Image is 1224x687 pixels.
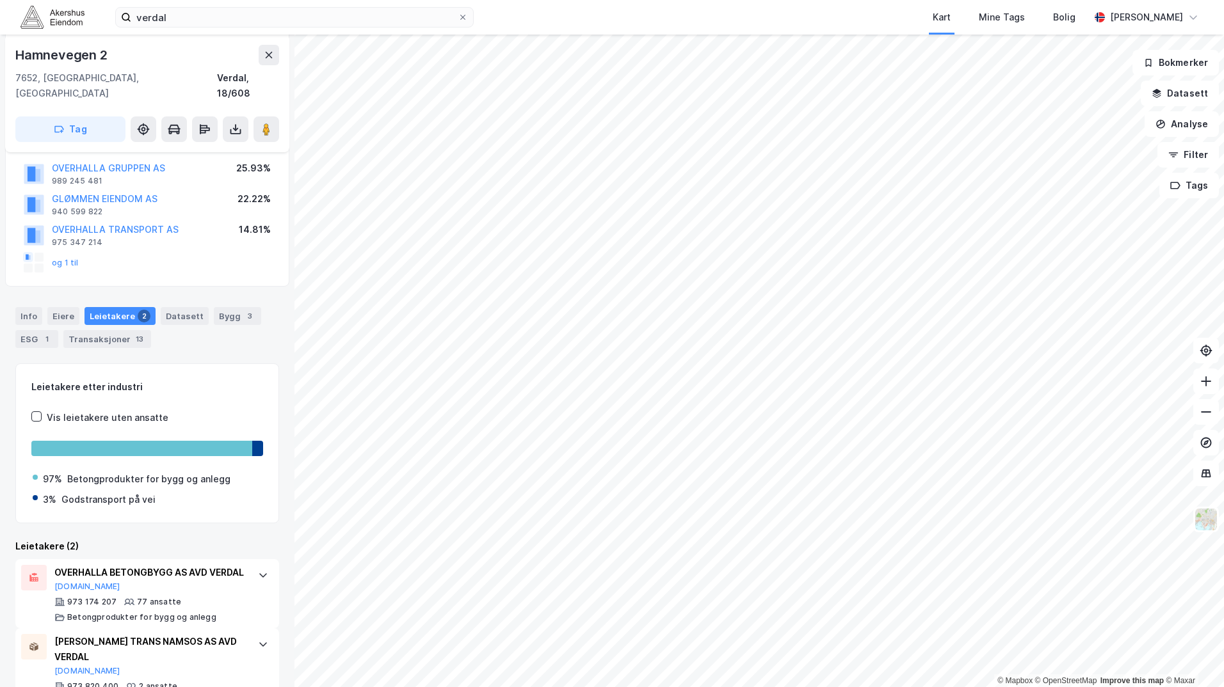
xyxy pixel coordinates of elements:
[1160,626,1224,687] div: Kontrollprogram for chat
[997,676,1033,685] a: Mapbox
[137,597,181,607] div: 77 ansatte
[1141,81,1219,106] button: Datasett
[67,597,117,607] div: 973 174 207
[138,310,150,322] div: 2
[15,116,125,142] button: Tag
[239,222,271,237] div: 14.81%
[40,333,53,345] div: 1
[133,333,146,345] div: 13
[1160,626,1224,687] iframe: Chat Widget
[1157,142,1219,168] button: Filter
[52,207,102,217] div: 940 599 822
[54,666,120,676] button: [DOMAIN_NAME]
[1110,10,1183,25] div: [PERSON_NAME]
[161,307,209,325] div: Datasett
[217,70,279,101] div: Verdal, 18/608
[31,379,263,395] div: Leietakere etter industri
[1035,676,1097,685] a: OpenStreetMap
[236,161,271,176] div: 25.93%
[54,565,245,580] div: OVERHALLA BETONGBYGG AS AVD VERDAL
[54,634,245,665] div: [PERSON_NAME] TRANS NAMSOS AS AVD VERDAL
[979,10,1025,25] div: Mine Tags
[52,237,102,248] div: 975 347 214
[52,176,102,186] div: 989 245 481
[214,307,261,325] div: Bygg
[15,330,58,348] div: ESG
[1132,50,1219,75] button: Bokmerker
[61,492,156,507] div: Godstransport på vei
[243,310,256,322] div: 3
[43,471,62,487] div: 97%
[43,492,56,507] div: 3%
[67,612,216,622] div: Betongprodukter for bygg og anlegg
[238,191,271,207] div: 22.22%
[54,581,120,592] button: [DOMAIN_NAME]
[131,8,458,27] input: Søk på adresse, matrikkel, gårdeiere, leietakere eller personer
[15,70,217,101] div: 7652, [GEOGRAPHIC_DATA], [GEOGRAPHIC_DATA]
[20,6,85,28] img: akershus-eiendom-logo.9091f326c980b4bce74ccdd9f866810c.svg
[63,330,151,348] div: Transaksjoner
[47,410,168,425] div: Vis leietakere uten ansatte
[15,307,42,325] div: Info
[67,471,230,487] div: Betongprodukter for bygg og anlegg
[1159,173,1219,198] button: Tags
[1053,10,1075,25] div: Bolig
[85,307,156,325] div: Leietakere
[15,539,279,554] div: Leietakere (2)
[15,45,110,65] div: Hamnevegen 2
[1194,507,1218,532] img: Z
[47,307,79,325] div: Eiere
[1100,676,1164,685] a: Improve this map
[933,10,951,25] div: Kart
[1145,111,1219,137] button: Analyse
